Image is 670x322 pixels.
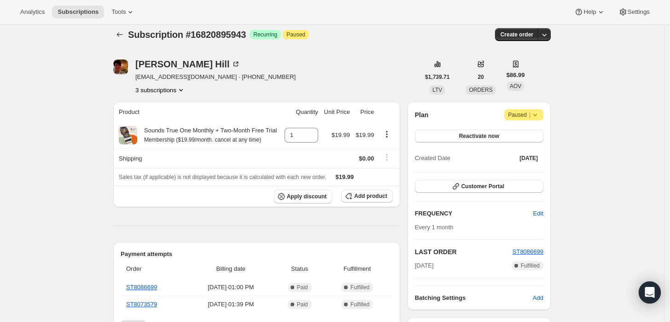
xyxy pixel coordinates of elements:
small: Membership ($19.99/month. cancel at any time) [144,137,261,143]
th: Order [121,259,187,279]
button: Reactivate now [415,130,543,143]
span: [DATE] [415,261,434,270]
div: Open Intercom Messenger [639,281,661,304]
span: Tools [111,8,126,16]
span: Created Date [415,154,450,163]
button: Create order [495,28,539,41]
h6: Batching Settings [415,293,533,303]
span: Add [533,293,543,303]
button: Analytics [15,6,50,18]
span: | [529,111,530,119]
span: Michelle Hill [113,60,128,74]
span: Settings [628,8,650,16]
button: Add product [341,190,392,203]
span: Add product [354,192,387,200]
span: $19.99 [336,173,354,180]
span: 20 [478,73,484,81]
span: $86.99 [507,71,525,80]
span: Fulfilled [350,301,369,308]
button: Product actions [135,85,186,95]
button: Apply discount [274,190,332,203]
button: Tools [106,6,140,18]
span: Apply discount [287,193,327,200]
span: $0.00 [359,155,374,162]
span: LTV [432,87,442,93]
button: Shipping actions [379,152,394,162]
button: 20 [472,71,489,83]
span: Sales tax (if applicable) is not displayed because it is calculated with each new order. [119,174,326,180]
h2: Plan [415,110,429,119]
th: Quantity [281,102,321,122]
div: [PERSON_NAME] Hill [135,60,240,69]
span: Fulfilled [521,262,540,269]
span: Create order [501,31,533,38]
span: $1,739.71 [425,73,449,81]
a: ST8073579 [126,301,157,308]
h2: LAST ORDER [415,247,513,256]
h2: Payment attempts [121,250,393,259]
button: Help [569,6,611,18]
a: ST8086699 [126,284,157,291]
span: Analytics [20,8,45,16]
button: Edit [528,206,549,221]
span: Reactivate now [459,132,499,140]
span: [EMAIL_ADDRESS][DOMAIN_NAME] · [PHONE_NUMBER] [135,72,296,82]
span: Paused [508,110,540,119]
button: Add [527,291,549,305]
img: product img [119,126,137,144]
button: Settings [613,6,655,18]
button: [DATE] [514,152,543,165]
span: Customer Portal [461,183,504,190]
span: [DATE] [519,155,538,162]
th: Unit Price [321,102,353,122]
span: Subscriptions [58,8,99,16]
span: AOV [510,83,521,89]
span: Billing date [190,264,272,274]
div: Sounds True One Monthly + Two-Month Free Trial [137,126,277,144]
span: $19.99 [332,131,350,138]
span: Paid [297,284,308,291]
span: Fulfillment [327,264,387,274]
a: ST8086699 [513,248,543,255]
button: Subscriptions [113,28,126,41]
span: Fulfilled [350,284,369,291]
span: [DATE] · 01:39 PM [190,300,272,309]
th: Product [113,102,281,122]
button: $1,739.71 [419,71,455,83]
button: Customer Portal [415,180,543,193]
span: ORDERS [469,87,492,93]
button: Subscriptions [52,6,104,18]
span: $19.99 [355,131,374,138]
th: Shipping [113,148,281,168]
button: ST8086699 [513,247,543,256]
span: Recurring [253,31,277,38]
span: [DATE] · 01:00 PM [190,283,272,292]
span: Status [277,264,321,274]
th: Price [353,102,377,122]
span: Paid [297,301,308,308]
button: Product actions [379,129,394,139]
h2: FREQUENCY [415,209,533,218]
span: Subscription #16820895943 [128,30,246,40]
span: Paused [286,31,305,38]
span: Help [583,8,596,16]
span: Edit [533,209,543,218]
span: Every 1 month [415,224,454,231]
